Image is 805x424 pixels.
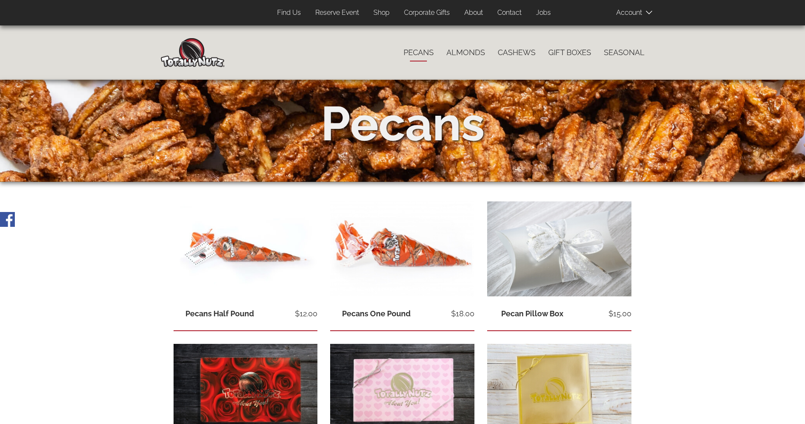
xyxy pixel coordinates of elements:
a: Pecan Pillow Box [501,309,564,318]
a: Pecans [397,44,440,61]
a: Seasonal [597,44,651,61]
a: Pecans One Pound [342,309,411,318]
a: Find Us [271,5,307,21]
a: Jobs [530,5,557,21]
img: Silver pillow box wrapped with white and silver ribbon with cinnamon roasted pecan inside [487,201,631,296]
a: Corporate Gifts [398,5,456,21]
div: Pecans [321,90,485,158]
a: Contact [491,5,528,21]
img: 1 pound of freshly roasted cinnamon glazed pecans in a totally nutz poly bag [330,201,474,298]
a: Gift Boxes [542,44,597,61]
img: half pound of cinnamon roasted pecans [174,201,318,298]
a: Pecans Half Pound [185,309,254,318]
img: Home [161,38,224,67]
a: Almonds [440,44,491,61]
a: Reserve Event [309,5,365,21]
a: Shop [367,5,396,21]
a: About [458,5,489,21]
a: Cashews [491,44,542,61]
